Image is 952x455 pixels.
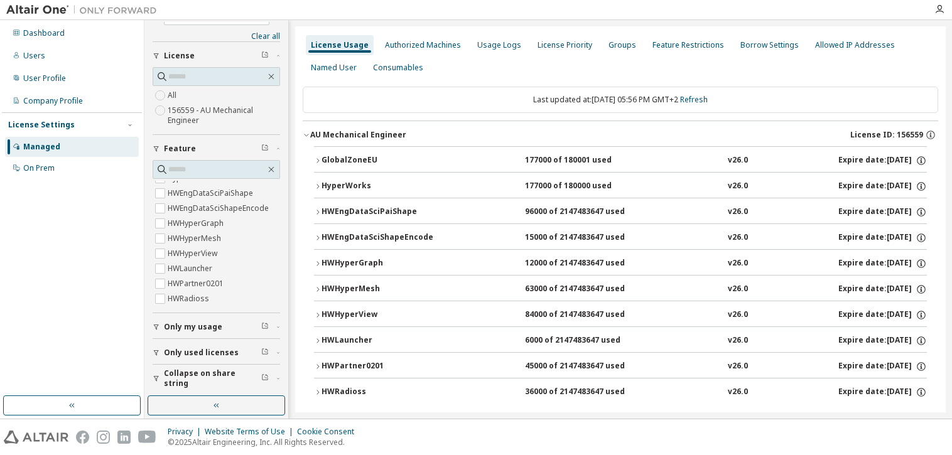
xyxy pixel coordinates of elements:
[23,51,45,61] div: Users
[97,431,110,444] img: instagram.svg
[525,387,638,398] div: 36000 of 2147483647 used
[850,130,923,140] span: License ID: 156559
[525,361,638,372] div: 45000 of 2147483647 used
[314,250,927,277] button: HWHyperGraph12000 of 2147483647 usedv26.0Expire date:[DATE]
[168,186,256,201] label: HWEngDataSciPaiShape
[117,431,131,444] img: linkedin.svg
[164,144,196,154] span: Feature
[525,309,638,321] div: 84000 of 2147483647 used
[838,335,927,346] div: Expire date: [DATE]
[538,40,592,50] div: License Priority
[168,103,280,128] label: 156559 - AU Mechanical Engineer
[525,232,638,244] div: 15000 of 2147483647 used
[838,309,927,321] div: Expire date: [DATE]
[153,135,280,163] button: Feature
[728,335,748,346] div: v26.0
[76,431,89,444] img: facebook.svg
[322,284,435,295] div: HWHyperMesh
[303,121,938,149] button: AU Mechanical EngineerLicense ID: 156559
[23,28,65,38] div: Dashboard
[525,335,638,346] div: 6000 of 2147483647 used
[525,284,638,295] div: 63000 of 2147483647 used
[322,309,435,321] div: HWHyperView
[164,51,195,61] span: License
[322,361,435,372] div: HWPartner0201
[322,206,435,218] div: HWEngDataSciPaiShape
[728,361,748,372] div: v26.0
[314,224,927,252] button: HWEngDataSciShapeEncode15000 of 2147483647 usedv26.0Expire date:[DATE]
[168,276,226,291] label: HWPartner0201
[525,258,638,269] div: 12000 of 2147483647 used
[168,231,224,246] label: HWHyperMesh
[740,40,799,50] div: Borrow Settings
[168,246,220,261] label: HWHyperView
[310,130,406,140] div: AU Mechanical Engineer
[373,63,423,73] div: Consumables
[838,181,927,192] div: Expire date: [DATE]
[728,232,748,244] div: v26.0
[728,155,748,166] div: v26.0
[23,142,60,152] div: Managed
[8,120,75,130] div: License Settings
[205,427,297,437] div: Website Terms of Use
[728,387,748,398] div: v26.0
[314,198,927,226] button: HWEngDataSciPaiShape96000 of 2147483647 usedv26.0Expire date:[DATE]
[838,206,927,218] div: Expire date: [DATE]
[261,144,269,154] span: Clear filter
[680,94,708,105] a: Refresh
[815,40,895,50] div: Allowed IP Addresses
[261,348,269,358] span: Clear filter
[314,353,927,380] button: HWPartner020145000 of 2147483647 usedv26.0Expire date:[DATE]
[314,173,927,200] button: HyperWorks177000 of 180000 usedv26.0Expire date:[DATE]
[153,339,280,367] button: Only used licenses
[728,181,748,192] div: v26.0
[728,258,748,269] div: v26.0
[168,261,215,276] label: HWLauncher
[525,206,638,218] div: 96000 of 2147483647 used
[728,284,748,295] div: v26.0
[261,373,269,383] span: Clear filter
[652,40,724,50] div: Feature Restrictions
[385,40,461,50] div: Authorized Machines
[311,63,357,73] div: Named User
[314,276,927,303] button: HWHyperMesh63000 of 2147483647 usedv26.0Expire date:[DATE]
[525,181,638,192] div: 177000 of 180000 used
[838,155,927,166] div: Expire date: [DATE]
[168,201,271,216] label: HWEngDataSciShapeEncode
[261,322,269,332] span: Clear filter
[297,427,362,437] div: Cookie Consent
[153,31,280,41] a: Clear all
[314,327,927,355] button: HWLauncher6000 of 2147483647 usedv26.0Expire date:[DATE]
[322,387,435,398] div: HWRadioss
[23,96,83,106] div: Company Profile
[838,284,927,295] div: Expire date: [DATE]
[322,258,435,269] div: HWHyperGraph
[23,163,55,173] div: On Prem
[303,87,938,113] div: Last updated at: [DATE] 05:56 PM GMT+2
[728,309,748,321] div: v26.0
[153,313,280,341] button: Only my usage
[322,335,435,346] div: HWLauncher
[153,365,280,392] button: Collapse on share string
[477,40,521,50] div: Usage Logs
[168,427,205,437] div: Privacy
[838,387,927,398] div: Expire date: [DATE]
[314,301,927,329] button: HWHyperView84000 of 2147483647 usedv26.0Expire date:[DATE]
[322,155,435,166] div: GlobalZoneEU
[728,206,748,218] div: v26.0
[168,291,212,306] label: HWRadioss
[164,322,222,332] span: Only my usage
[6,4,163,16] img: Altair One
[311,40,369,50] div: License Usage
[138,431,156,444] img: youtube.svg
[838,232,927,244] div: Expire date: [DATE]
[164,348,239,358] span: Only used licenses
[168,437,362,447] p: © 2025 Altair Engineering, Inc. All Rights Reserved.
[838,258,927,269] div: Expire date: [DATE]
[314,147,927,174] button: GlobalZoneEU177000 of 180001 usedv26.0Expire date:[DATE]
[314,378,927,406] button: HWRadioss36000 of 2147483647 usedv26.0Expire date:[DATE]
[153,42,280,70] button: License
[322,232,435,244] div: HWEngDataSciShapeEncode
[609,40,636,50] div: Groups
[525,155,638,166] div: 177000 of 180001 used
